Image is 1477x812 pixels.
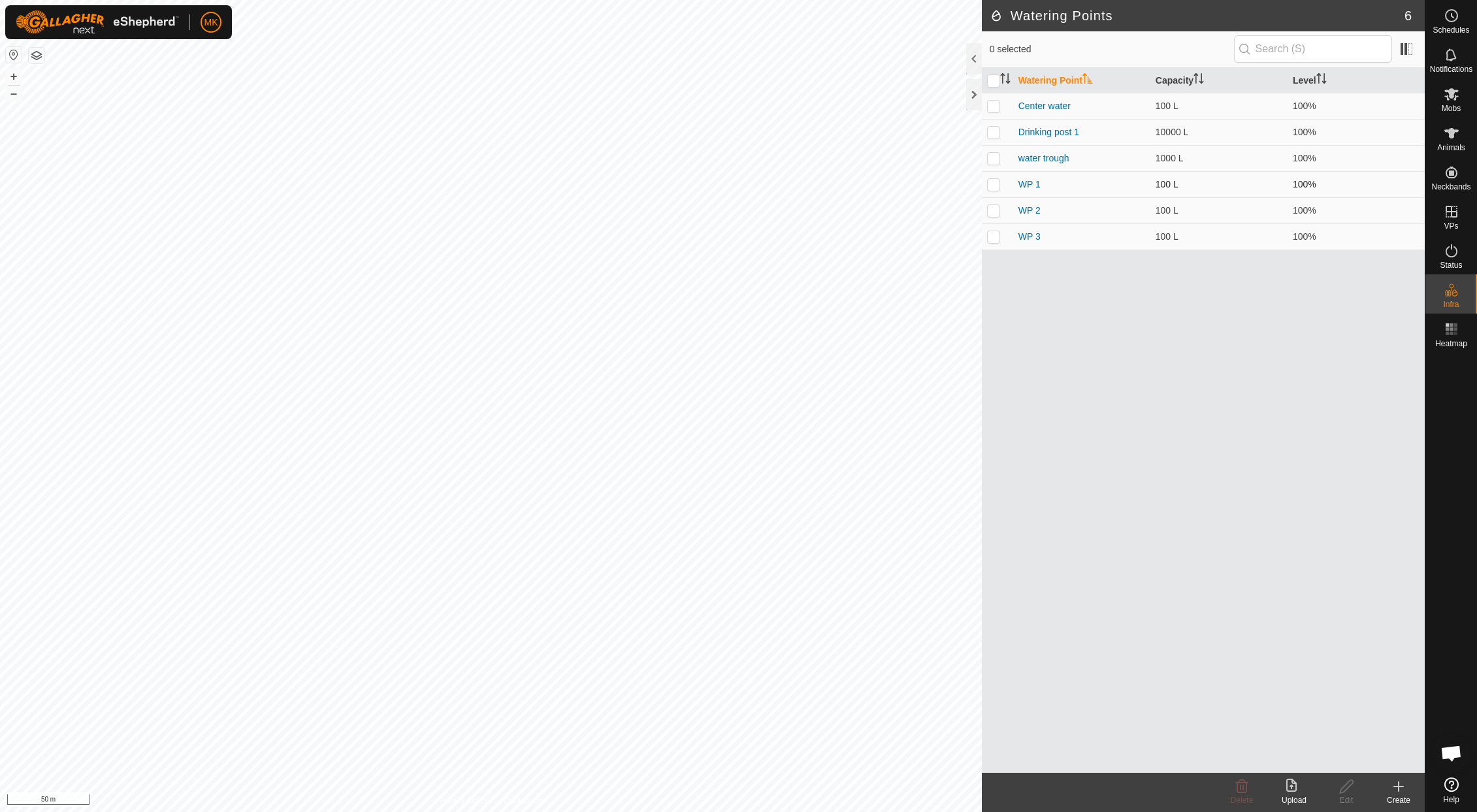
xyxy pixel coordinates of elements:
[1018,153,1069,163] a: water trough
[1433,26,1469,34] span: Schedules
[1000,75,1011,86] p-sorticon: Activate to sort
[1435,340,1467,348] span: Heatmap
[6,86,22,101] button: –
[1231,796,1254,805] span: Delete
[1018,179,1041,189] a: WP 1
[990,42,1234,56] span: 0 selected
[1288,68,1425,93] th: Level
[1293,178,1420,191] div: 100%
[1150,223,1288,250] td: 100 L
[439,795,488,807] a: Privacy Policy
[1150,197,1288,223] td: 100 L
[1404,6,1412,25] span: 6
[1293,204,1420,218] div: 100%
[1268,794,1320,806] div: Upload
[16,10,179,34] img: Gallagher Logo
[1316,75,1327,86] p-sorticon: Activate to sort
[1082,75,1093,86] p-sorticon: Activate to sort
[1018,101,1071,111] a: Center water
[6,47,22,63] button: Reset Map
[6,69,22,84] button: +
[204,16,218,29] span: MK
[29,48,44,63] button: Map Layers
[1437,144,1465,152] span: Animals
[1293,152,1420,165] div: 100%
[1293,230,1420,244] div: 100%
[1293,125,1420,139] div: 100%
[1431,183,1470,191] span: Neckbands
[1320,794,1372,806] div: Edit
[1150,171,1288,197] td: 100 L
[1018,205,1041,216] a: WP 2
[1150,145,1288,171] td: 1000 L
[1193,75,1204,86] p-sorticon: Activate to sort
[1372,794,1425,806] div: Create
[1018,231,1041,242] a: WP 3
[1150,93,1288,119] td: 100 L
[1018,127,1079,137] a: Drinking post 1
[1432,734,1471,773] a: Open chat
[1430,65,1472,73] span: Notifications
[1443,796,1459,804] span: Help
[1013,68,1150,93] th: Watering Point
[1293,99,1420,113] div: 100%
[1443,300,1459,308] span: Infra
[1425,772,1477,809] a: Help
[1234,35,1392,63] input: Search (S)
[1150,119,1288,145] td: 10000 L
[1442,105,1461,112] span: Mobs
[1444,222,1458,230] span: VPs
[504,795,542,807] a: Contact Us
[1440,261,1462,269] span: Status
[990,8,1404,24] h2: Watering Points
[1150,68,1288,93] th: Capacity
